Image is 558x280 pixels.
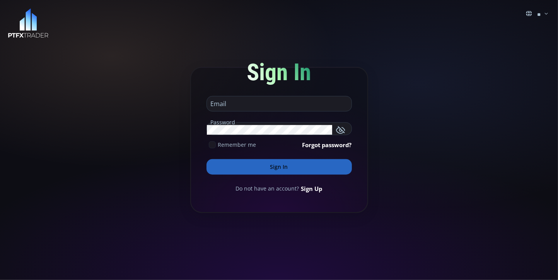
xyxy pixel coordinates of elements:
button: Sign In [206,159,352,175]
a: Forgot password? [302,141,352,149]
img: LOGO [8,9,49,38]
div: Do not have an account? [206,184,352,193]
span: Sign In [247,58,311,86]
span: Remember me [218,141,256,149]
a: Sign Up [301,184,323,193]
